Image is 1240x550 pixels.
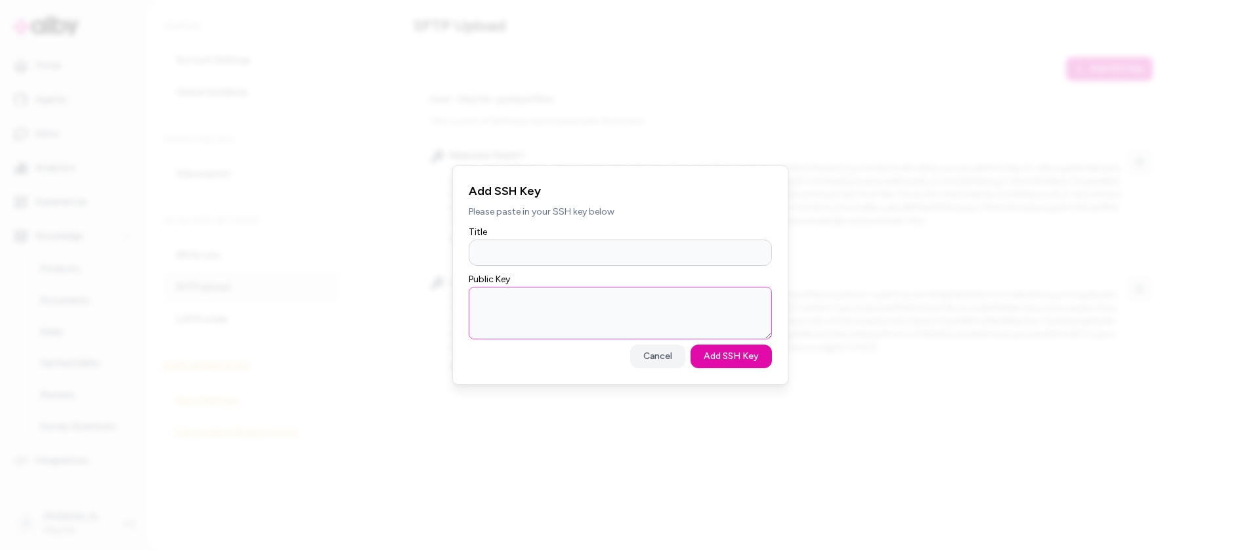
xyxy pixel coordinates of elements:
[469,205,772,219] p: Please paste in your SSH key below
[630,345,685,368] button: Cancel
[691,345,772,368] button: Add SSH Key
[469,182,772,200] h2: Add SSH Key
[469,274,510,285] label: Public Key
[469,226,487,238] label: Title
